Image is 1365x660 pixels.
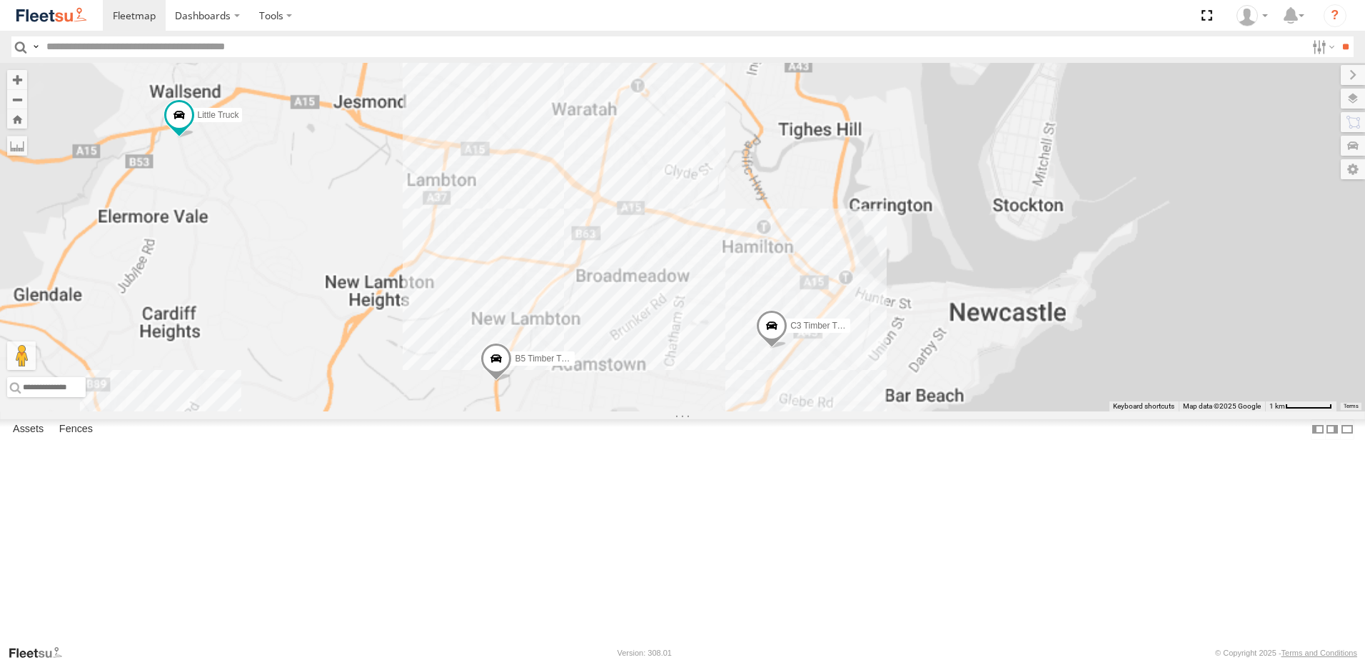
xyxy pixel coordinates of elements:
label: Measure [7,136,27,156]
span: Little Truck [198,110,239,120]
button: Zoom out [7,89,27,109]
div: Version: 308.01 [618,649,672,657]
button: Zoom in [7,70,27,89]
label: Dock Summary Table to the Right [1325,419,1339,440]
label: Hide Summary Table [1340,419,1354,440]
label: Fences [52,419,100,439]
label: Search Filter Options [1306,36,1337,57]
a: Terms (opens in new tab) [1344,404,1359,409]
button: Drag Pegman onto the map to open Street View [7,341,36,370]
div: © Copyright 2025 - [1215,649,1357,657]
label: Assets [6,419,51,439]
a: Visit our Website [8,646,74,660]
i: ? [1324,4,1346,27]
button: Zoom Home [7,109,27,129]
button: Keyboard shortcuts [1113,401,1174,411]
img: fleetsu-logo-horizontal.svg [14,6,89,25]
span: B5 Timber Truck [515,354,577,364]
label: Map Settings [1341,159,1365,179]
a: Terms and Conditions [1281,649,1357,657]
label: Dock Summary Table to the Left [1311,419,1325,440]
label: Search Query [30,36,41,57]
button: Map Scale: 1 km per 62 pixels [1265,401,1336,411]
span: 1 km [1269,402,1285,410]
div: Matt Curtis [1231,5,1273,26]
span: C3 Timber Truck [790,321,853,331]
span: Map data ©2025 Google [1183,402,1261,410]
